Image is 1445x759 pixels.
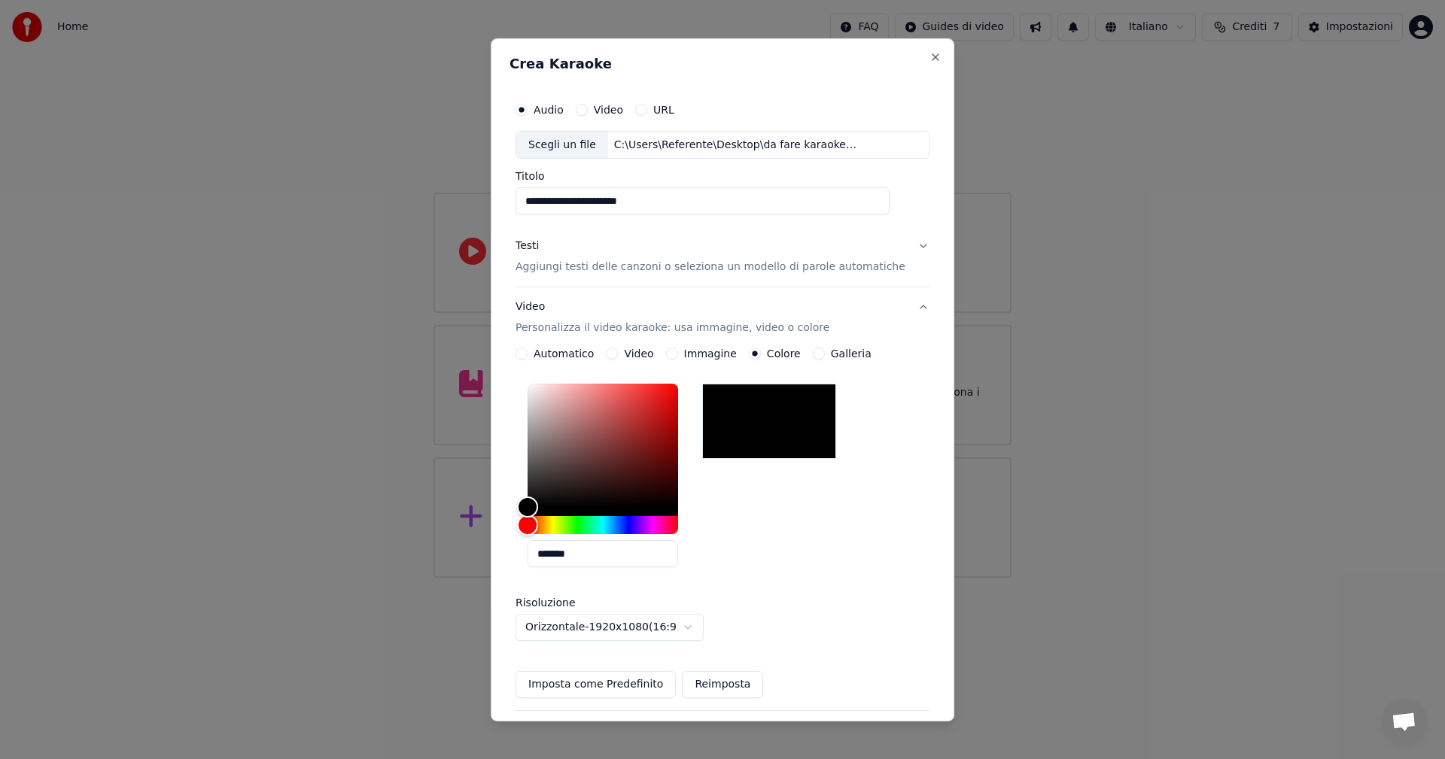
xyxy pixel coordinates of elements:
label: Galleria [831,348,872,359]
p: Aggiungi testi delle canzoni o seleziona un modello di parole automatiche [516,260,905,275]
label: Immagine [684,348,737,359]
button: Imposta come Predefinito [516,671,676,698]
label: Titolo [516,171,929,181]
div: Testi [516,238,539,254]
div: Scegli un file [516,131,608,158]
div: VideoPersonalizza il video karaoke: usa immagine, video o colore [516,348,929,710]
button: Reimposta [682,671,763,698]
div: Video [516,299,829,335]
p: Personalizza il video karaoke: usa immagine, video o colore [516,320,829,335]
button: Avanzato [516,711,929,750]
div: C:\Users\Referente\Desktop\da fare karaoke\Giorgia - La Cura Per Me ([PERSON_NAME] & [PERSON_NAME... [608,137,864,152]
div: Color [528,384,678,507]
label: Video [594,104,623,114]
h2: Crea Karaoke [510,56,935,70]
label: URL [653,104,674,114]
button: TestiAggiungi testi delle canzoni o seleziona un modello di parole automatiche [516,226,929,287]
label: Audio [534,104,564,114]
label: Video [624,348,653,359]
label: Colore [767,348,801,359]
label: Automatico [534,348,594,359]
div: Hue [528,516,678,534]
label: Risoluzione [516,597,666,608]
button: VideoPersonalizza il video karaoke: usa immagine, video o colore [516,287,929,348]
